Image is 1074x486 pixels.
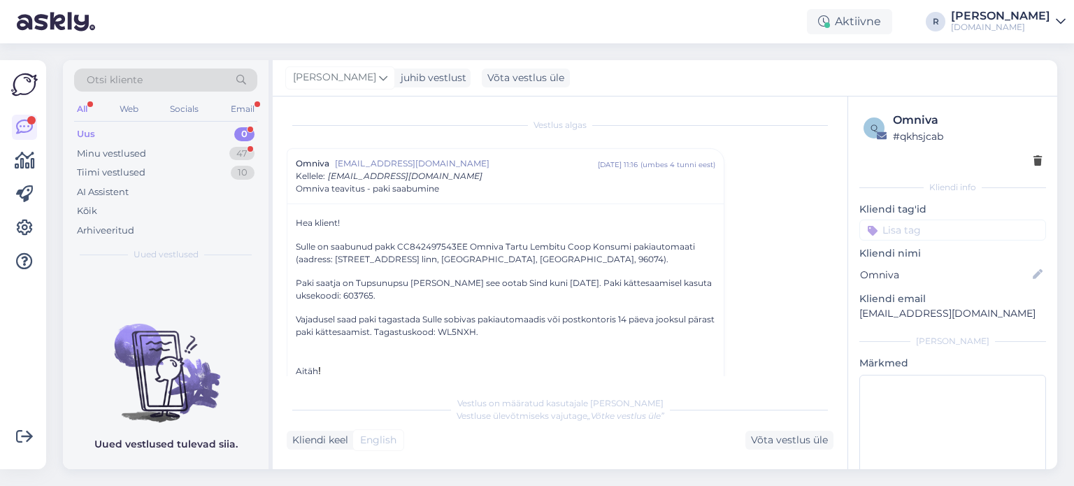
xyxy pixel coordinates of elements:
[859,202,1046,217] p: Kliendi tag'id
[598,159,638,170] div: [DATE] 11:16
[807,9,892,34] div: Aktiivne
[94,437,238,452] p: Uued vestlused tulevad siia.
[77,204,97,218] div: Kõik
[457,398,664,408] span: Vestlus on määratud kasutajale [PERSON_NAME]
[296,313,715,416] p: Vajadusel saad paki tagastada Sulle sobivas pakiautomaadis või postkontoris 14 päeva jooksul pära...
[926,12,945,31] div: R
[951,10,1066,33] a: [PERSON_NAME][DOMAIN_NAME]
[859,181,1046,194] div: Kliendi info
[77,185,129,199] div: AI Assistent
[77,166,145,180] div: Tiimi vestlused
[77,224,134,238] div: Arhiveeritud
[287,433,348,448] div: Kliendi keel
[229,147,255,161] div: 47
[395,71,466,85] div: juhib vestlust
[11,71,38,98] img: Askly Logo
[457,410,664,421] span: Vestluse ülevõtmiseks vajutage
[951,22,1050,33] div: [DOMAIN_NAME]
[360,433,396,448] span: English
[640,159,715,170] div: ( umbes 4 tunni eest )
[951,10,1050,22] div: [PERSON_NAME]
[318,365,321,376] span: !
[63,299,268,424] img: No chats
[231,166,255,180] div: 10
[871,122,878,133] span: q
[293,70,376,85] span: [PERSON_NAME]
[482,69,570,87] div: Võta vestlus üle
[167,100,201,118] div: Socials
[87,73,143,87] span: Otsi kliente
[296,171,325,181] span: Kellele :
[296,241,715,266] p: Sulle on saabunud pakk CC842497543EE Omniva Tartu Lembitu Coop Konsumi pakiautomaati (aadress: [S...
[287,119,833,131] div: Vestlus algas
[328,171,482,181] span: [EMAIL_ADDRESS][DOMAIN_NAME]
[859,335,1046,348] div: [PERSON_NAME]
[745,431,833,450] div: Võta vestlus üle
[74,100,90,118] div: All
[587,410,664,421] i: „Võtke vestlus üle”
[859,356,1046,371] p: Märkmed
[335,157,598,170] span: [EMAIL_ADDRESS][DOMAIN_NAME]
[859,292,1046,306] p: Kliendi email
[893,112,1042,129] div: Omniva
[860,267,1030,283] input: Lisa nimi
[77,127,95,141] div: Uus
[859,246,1046,261] p: Kliendi nimi
[228,100,257,118] div: Email
[77,147,146,161] div: Minu vestlused
[117,100,141,118] div: Web
[296,277,715,302] p: Paki saatja on Tupsunupsu [PERSON_NAME] see ootab Sind kuni [DATE]. Paki kättesaamisel kasuta uks...
[859,306,1046,321] p: [EMAIL_ADDRESS][DOMAIN_NAME]
[296,183,439,195] span: Omniva teavitus - paki saabumine
[234,127,255,141] div: 0
[134,248,199,261] span: Uued vestlused
[859,220,1046,241] input: Lisa tag
[893,129,1042,144] div: # qkhsjcab
[296,157,329,170] span: Omniva
[296,217,715,229] p: Hea klient!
